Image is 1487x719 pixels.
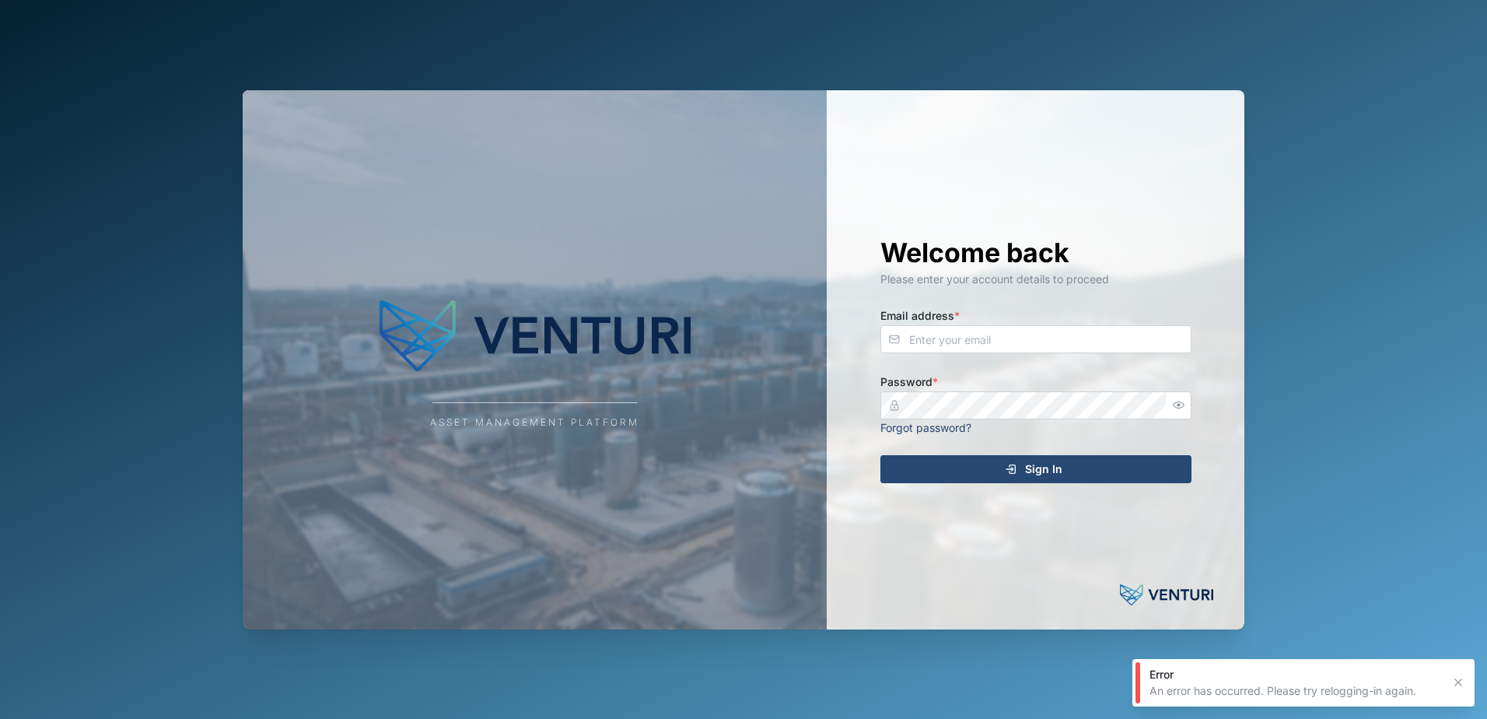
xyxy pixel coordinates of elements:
[430,416,639,430] div: Asset Management Platform
[1120,580,1213,611] img: Powered by: Venturi
[1149,667,1442,682] div: Error
[380,289,691,382] img: Company Logo
[880,271,1191,288] div: Please enter your account details to proceed
[1149,683,1442,699] div: An error has occurred. Please try relogging-in again.
[880,325,1191,353] input: Enter your email
[1025,456,1062,482] span: Sign In
[880,236,1191,270] h1: Welcome back
[880,374,938,391] label: Password
[880,455,1191,483] button: Sign In
[880,421,971,434] a: Forgot password?
[880,307,960,324] label: Email address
